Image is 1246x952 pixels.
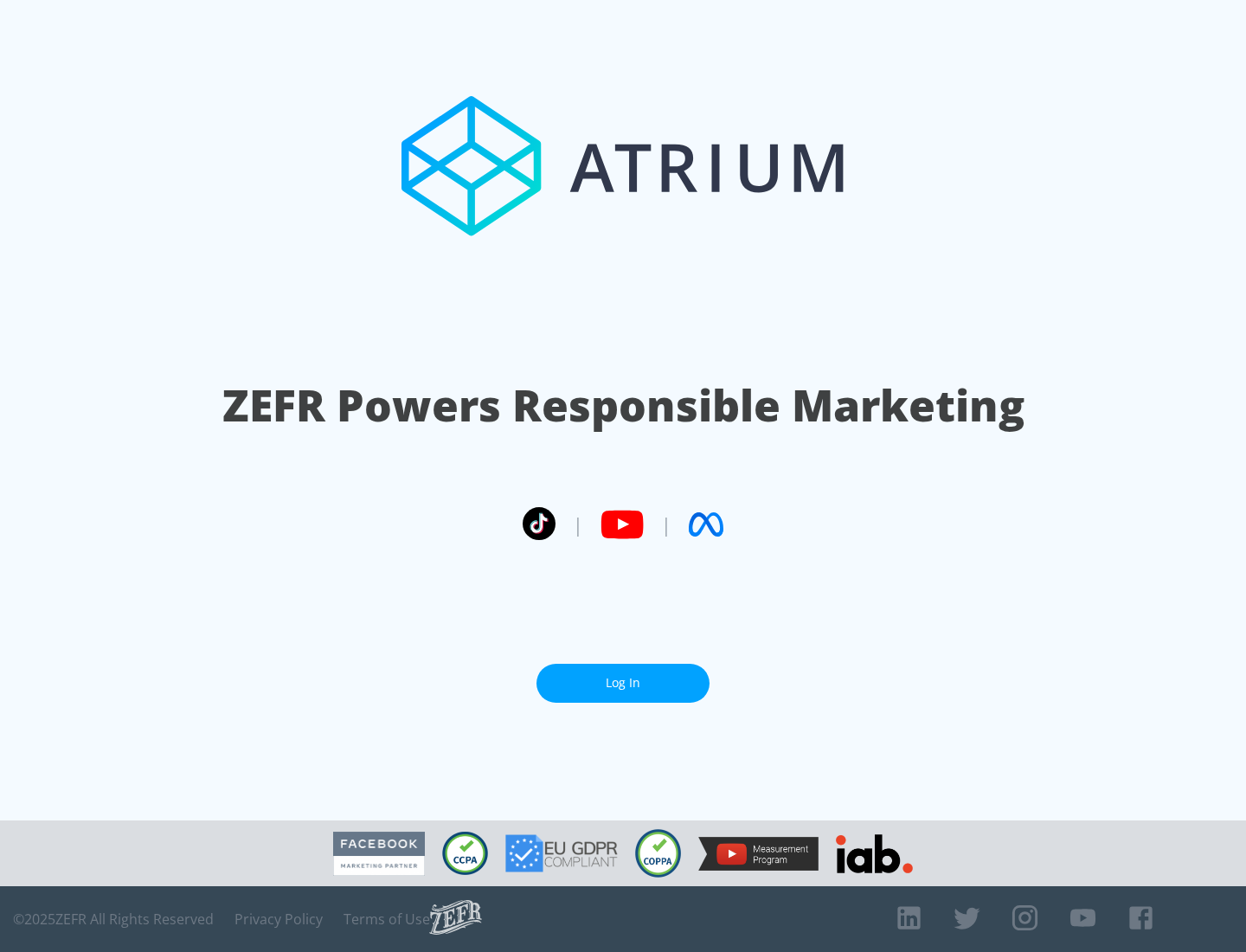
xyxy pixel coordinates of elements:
a: Privacy Policy [234,910,323,928]
img: GDPR Compliant [505,834,618,872]
img: CCPA Compliant [442,832,488,875]
span: | [661,511,671,537]
img: COPPA Compliant [635,829,681,878]
a: Terms of Use [344,910,430,928]
a: Log In [536,664,710,703]
img: Facebook Marketing Partner [333,832,425,876]
img: YouTube Measurement Program [698,837,819,871]
span: © 2025 ZEFR All Rights Reserved [13,910,214,928]
img: IAB [836,834,913,873]
h1: ZEFR Powers Responsible Marketing [222,376,1024,435]
span: | [573,511,583,537]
